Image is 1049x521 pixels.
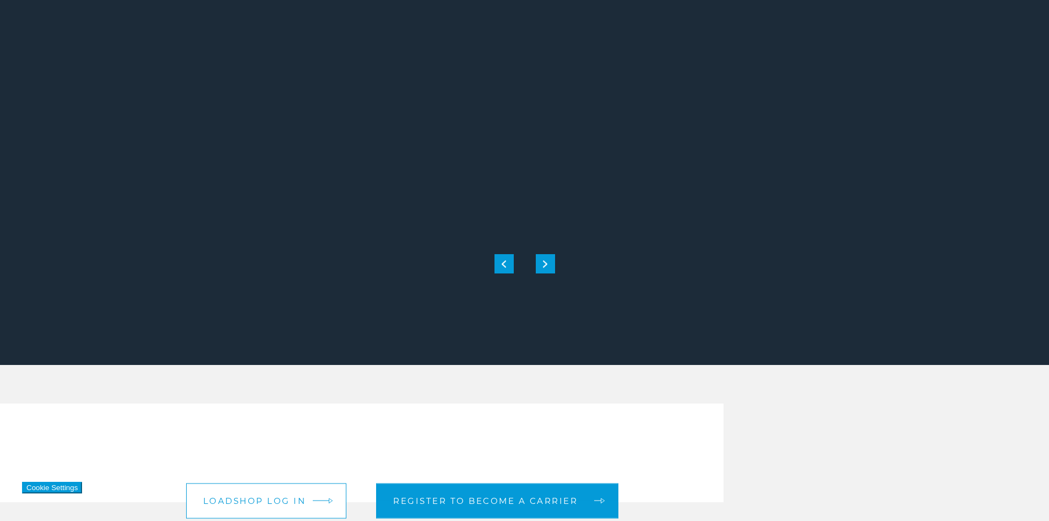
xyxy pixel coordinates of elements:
img: next slide [543,260,547,267]
button: Cookie Settings [22,482,82,493]
a: Register to become a carrier arrow arrow [376,483,618,518]
span: Loadshop log in [203,497,306,505]
a: Loadshop log in arrow arrow [186,483,347,518]
span: Register to become a carrier [393,497,578,505]
img: previous slide [502,260,506,267]
img: arrow [329,498,333,504]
